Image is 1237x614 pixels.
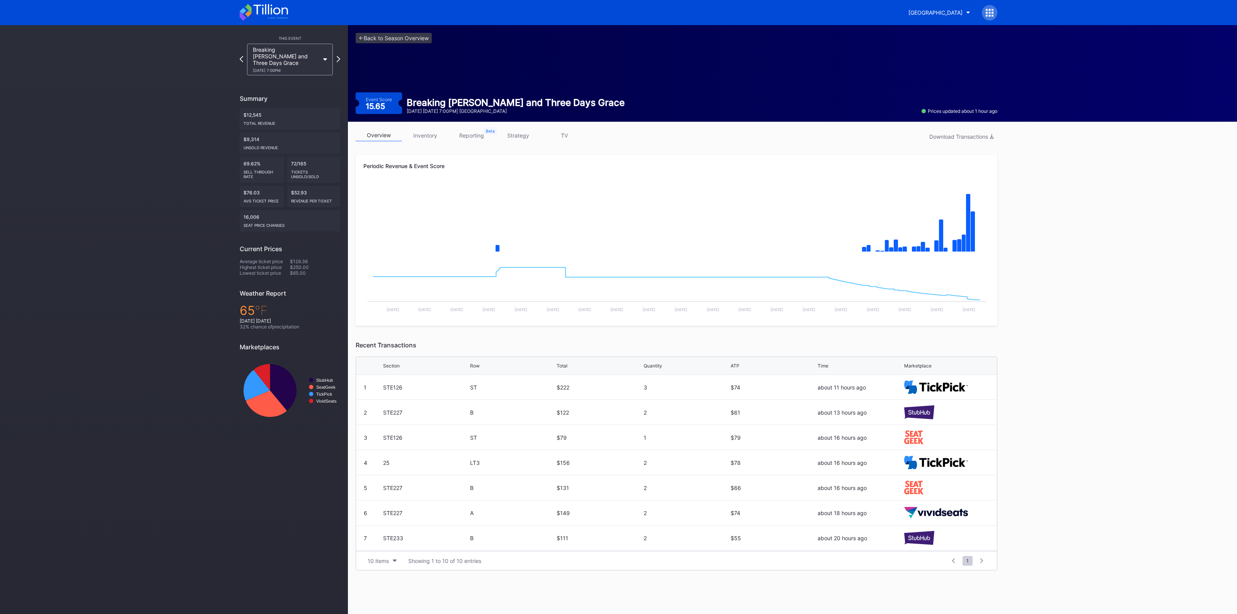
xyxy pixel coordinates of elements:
[418,307,431,312] text: [DATE]
[644,459,729,466] div: 2
[557,485,642,491] div: $131
[904,531,934,544] img: stubHub.svg
[240,270,290,276] div: Lowest ticket price
[366,102,387,110] div: 15.65
[364,459,367,466] div: 4
[240,264,290,270] div: Highest ticket price
[470,434,555,441] div: ST
[908,9,963,16] div: [GEOGRAPHIC_DATA]
[383,459,468,466] div: 25
[610,307,623,312] text: [DATE]
[904,405,934,419] img: stubHub.svg
[316,378,333,383] text: StubHub
[495,129,541,141] a: strategy
[922,108,997,114] div: Prices updated about 1 hour ago
[470,535,555,541] div: B
[448,129,495,141] a: reporting
[803,307,815,312] text: [DATE]
[364,409,367,416] div: 2
[904,363,932,369] div: Marketplace
[244,167,280,179] div: Sell Through Rate
[904,481,923,494] img: seatGeek.svg
[644,510,729,516] div: 2
[557,363,567,369] div: Total
[557,384,642,391] div: $222
[287,157,341,183] div: 72/165
[903,5,976,20] button: [GEOGRAPHIC_DATA]
[707,307,719,312] text: [DATE]
[240,259,290,264] div: Average ticket price
[356,129,402,141] a: overview
[644,434,729,441] div: 1
[240,357,340,424] svg: Chart title
[731,409,816,416] div: $61
[290,259,340,264] div: $129.36
[240,245,340,253] div: Current Prices
[240,186,284,207] div: $76.03
[240,343,340,351] div: Marketplaces
[470,384,555,391] div: ST
[356,341,997,349] div: Recent Transactions
[240,157,284,183] div: 69.62%
[244,118,336,126] div: Total Revenue
[383,434,468,441] div: STE126
[818,535,903,541] div: about 20 hours ago
[731,384,816,391] div: $74
[731,434,816,441] div: $79
[770,307,783,312] text: [DATE]
[255,303,268,318] span: ℉
[963,307,975,312] text: [DATE]
[402,129,448,141] a: inventory
[408,558,481,564] div: Showing 1 to 10 of 10 entries
[240,303,340,318] div: 65
[904,381,968,394] img: TickPick_logo.svg
[253,46,319,73] div: Breaking [PERSON_NAME] and Three Days Grace
[867,307,879,312] text: [DATE]
[515,307,527,312] text: [DATE]
[383,384,468,391] div: STE126
[818,510,903,516] div: about 18 hours ago
[818,485,903,491] div: about 16 hours ago
[675,307,687,312] text: [DATE]
[364,535,367,541] div: 7
[904,430,923,444] img: seatGeek.svg
[407,108,625,114] div: [DATE] [DATE] 7:00PM | [GEOGRAPHIC_DATA]
[835,307,847,312] text: [DATE]
[364,485,367,491] div: 5
[578,307,591,312] text: [DATE]
[363,260,990,318] svg: Chart title
[898,307,911,312] text: [DATE]
[316,399,337,403] text: VividSeats
[407,97,625,108] div: Breaking [PERSON_NAME] and Three Days Grace
[731,363,739,369] div: ATP
[547,307,559,312] text: [DATE]
[818,434,903,441] div: about 16 hours ago
[290,264,340,270] div: $250.00
[818,384,903,391] div: about 11 hours ago
[240,108,340,129] div: $12,545
[925,131,997,142] button: Download Transactions
[287,186,341,207] div: $52.93
[383,510,468,516] div: STE227
[731,485,816,491] div: $66
[731,510,816,516] div: $74
[470,459,555,466] div: LT3
[363,163,990,169] div: Periodic Revenue & Event Score
[818,409,903,416] div: about 13 hours ago
[387,307,399,312] text: [DATE]
[316,385,336,389] text: SeatGeek
[366,97,392,102] div: Event Score
[930,307,943,312] text: [DATE]
[253,68,319,73] div: [DATE] 7:00PM
[240,289,340,297] div: Weather Report
[291,167,337,179] div: Tickets Unsold/Sold
[557,459,642,466] div: $156
[470,510,555,516] div: A
[541,129,588,141] a: TV
[364,434,367,441] div: 3
[738,307,751,312] text: [DATE]
[368,558,389,564] div: 10 items
[383,363,400,369] div: Section
[644,409,729,416] div: 2
[470,409,555,416] div: B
